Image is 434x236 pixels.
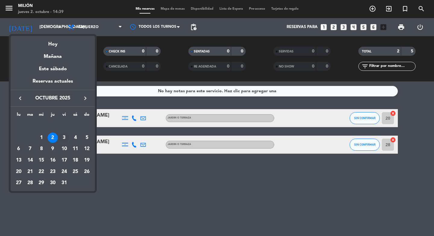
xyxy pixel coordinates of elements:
div: 27 [14,178,24,188]
div: 18 [70,155,80,165]
i: keyboard_arrow_left [17,95,24,102]
td: 8 de octubre de 2025 [36,143,47,155]
div: 24 [59,167,69,177]
td: 19 de octubre de 2025 [81,155,93,166]
div: 21 [25,167,35,177]
div: 28 [25,178,35,188]
td: 15 de octubre de 2025 [36,155,47,166]
td: 17 de octubre de 2025 [58,155,70,166]
span: octubre 2025 [26,94,80,102]
th: domingo [81,111,93,121]
td: 12 de octubre de 2025 [81,143,93,155]
th: jueves [47,111,58,121]
td: 18 de octubre de 2025 [70,155,81,166]
div: 30 [48,178,58,188]
div: 9 [48,144,58,154]
td: 23 de octubre de 2025 [47,166,58,178]
div: 7 [25,144,35,154]
div: 5 [82,133,92,143]
td: 29 de octubre de 2025 [36,178,47,189]
th: lunes [13,111,24,121]
div: 26 [82,167,92,177]
td: 5 de octubre de 2025 [81,132,93,143]
div: Mañana [11,48,95,61]
button: keyboard_arrow_right [80,94,91,102]
td: OCT. [13,121,93,132]
th: martes [24,111,36,121]
div: 8 [36,144,46,154]
td: 31 de octubre de 2025 [58,178,70,189]
div: 20 [14,167,24,177]
td: 20 de octubre de 2025 [13,166,24,178]
div: Hoy [11,36,95,48]
div: 17 [59,155,69,165]
i: keyboard_arrow_right [82,95,89,102]
td: 6 de octubre de 2025 [13,143,24,155]
th: viernes [58,111,70,121]
div: 14 [25,155,35,165]
div: 4 [70,133,80,143]
th: sábado [70,111,81,121]
div: 12 [82,144,92,154]
td: 13 de octubre de 2025 [13,155,24,166]
td: 1 de octubre de 2025 [36,132,47,143]
td: 24 de octubre de 2025 [58,166,70,178]
td: 2 de octubre de 2025 [47,132,58,143]
td: 16 de octubre de 2025 [47,155,58,166]
div: 23 [48,167,58,177]
div: 13 [14,155,24,165]
td: 14 de octubre de 2025 [24,155,36,166]
div: 31 [59,178,69,188]
td: 3 de octubre de 2025 [58,132,70,143]
td: 21 de octubre de 2025 [24,166,36,178]
td: 4 de octubre de 2025 [70,132,81,143]
td: 7 de octubre de 2025 [24,143,36,155]
div: 19 [82,155,92,165]
td: 27 de octubre de 2025 [13,178,24,189]
td: 30 de octubre de 2025 [47,178,58,189]
td: 25 de octubre de 2025 [70,166,81,178]
td: 9 de octubre de 2025 [47,143,58,155]
td: 10 de octubre de 2025 [58,143,70,155]
td: 11 de octubre de 2025 [70,143,81,155]
div: 16 [48,155,58,165]
div: 15 [36,155,46,165]
button: keyboard_arrow_left [15,94,26,102]
div: 25 [70,167,80,177]
div: 29 [36,178,46,188]
div: 11 [70,144,80,154]
div: 10 [59,144,69,154]
div: Reservas actuales [11,77,95,90]
div: 3 [59,133,69,143]
td: 26 de octubre de 2025 [81,166,93,178]
th: miércoles [36,111,47,121]
td: 28 de octubre de 2025 [24,178,36,189]
div: 2 [48,133,58,143]
div: Este sábado [11,61,95,77]
div: 1 [36,133,46,143]
td: 22 de octubre de 2025 [36,166,47,178]
div: 6 [14,144,24,154]
div: 22 [36,167,46,177]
